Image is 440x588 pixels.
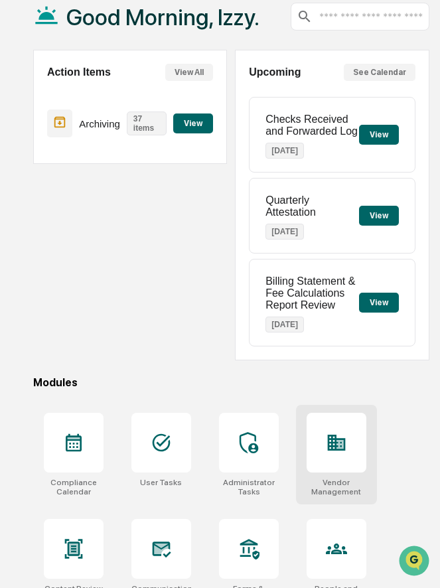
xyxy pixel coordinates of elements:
[127,111,167,135] p: 37 items
[173,113,213,133] button: View
[45,102,218,115] div: Start new chat
[96,169,107,179] div: 🗄️
[265,275,358,311] p: Billing Statement & Fee Calculations Report Review
[27,192,84,206] span: Data Lookup
[132,225,161,235] span: Pylon
[226,106,242,121] button: Start new chat
[359,125,399,145] button: View
[307,478,366,496] div: Vendor Management
[265,317,304,332] p: [DATE]
[265,194,358,218] p: Quarterly Attestation
[219,478,279,496] div: Administrator Tasks
[265,143,304,159] p: [DATE]
[13,102,37,125] img: 1746055101610-c473b297-6a78-478c-a979-82029cc54cd1
[33,376,429,389] div: Modules
[110,167,165,181] span: Attestations
[27,167,86,181] span: Preclearance
[13,169,24,179] div: 🖐️
[66,4,259,31] h1: Good Morning, Izzy.
[8,162,91,186] a: 🖐️Preclearance
[359,206,399,226] button: View
[94,224,161,235] a: Powered byPylon
[13,194,24,204] div: 🔎
[45,115,168,125] div: We're available if you need us!
[265,113,358,137] p: Checks Received and Forwarded Log
[359,293,399,313] button: View
[44,478,104,496] div: Compliance Calendar
[249,66,301,78] h2: Upcoming
[47,66,111,78] h2: Action Items
[91,162,170,186] a: 🗄️Attestations
[165,64,213,81] button: View All
[344,64,415,81] button: See Calendar
[79,118,120,129] p: Archiving
[140,478,182,487] div: User Tasks
[173,116,213,129] a: View
[265,224,304,240] p: [DATE]
[398,544,433,580] iframe: Open customer support
[13,28,242,49] p: How can we help?
[8,187,89,211] a: 🔎Data Lookup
